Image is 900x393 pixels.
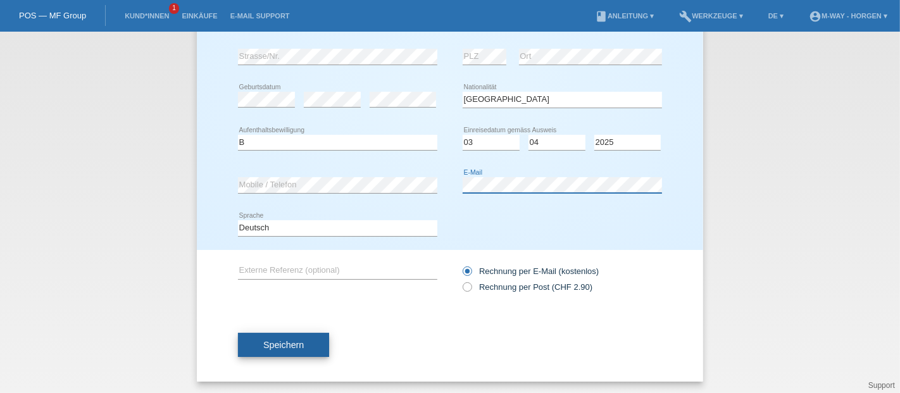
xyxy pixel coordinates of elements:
span: Speichern [263,340,304,350]
a: Einkäufe [175,12,223,20]
i: account_circle [809,10,822,23]
a: bookAnleitung ▾ [589,12,660,20]
input: Rechnung per Post (CHF 2.90) [463,282,471,298]
label: Rechnung per E-Mail (kostenlos) [463,266,599,276]
a: Support [868,381,895,390]
label: Rechnung per Post (CHF 2.90) [463,282,592,292]
span: 1 [169,3,179,14]
a: E-Mail Support [224,12,296,20]
i: build [679,10,692,23]
a: buildWerkzeuge ▾ [673,12,749,20]
input: Rechnung per E-Mail (kostenlos) [463,266,471,282]
a: Kund*innen [118,12,175,20]
button: Speichern [238,333,329,357]
a: DE ▾ [762,12,790,20]
a: POS — MF Group [19,11,86,20]
i: book [595,10,608,23]
a: account_circlem-way - Horgen ▾ [803,12,894,20]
